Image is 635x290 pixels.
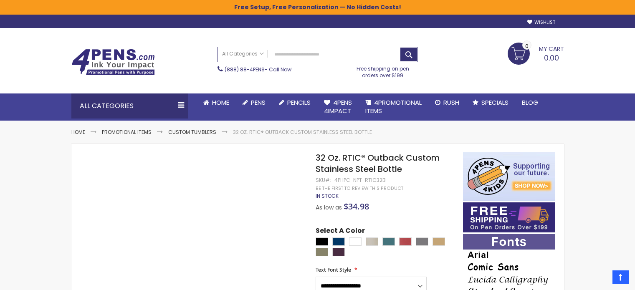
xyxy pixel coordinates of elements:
[334,177,386,184] div: 4PHPC-NPT-RTIC32B
[316,185,403,192] a: Be the first to review this product
[332,248,345,256] div: Plum
[463,202,555,232] img: Free shipping on orders over $199
[382,237,395,246] div: Deep Harbor
[316,248,328,256] div: Olive Green
[316,192,339,199] span: In stock
[359,93,428,121] a: 4PROMOTIONALITEMS
[366,237,378,246] div: Beach
[316,152,440,175] span: 32 Oz. RTIC® Outback Custom Stainless Steel Bottle
[71,93,188,119] div: All Categories
[544,53,559,63] span: 0.00
[515,93,545,112] a: Blog
[225,66,293,73] span: - Call Now!
[317,93,359,121] a: 4Pens4impact
[324,98,352,115] span: 4Pens 4impact
[218,47,268,61] a: All Categories
[433,237,445,246] div: Harvest
[316,266,351,273] span: Text Font Style
[287,98,311,107] span: Pencils
[197,93,236,112] a: Home
[272,93,317,112] a: Pencils
[316,226,365,237] span: Select A Color
[612,270,629,284] a: Top
[225,66,265,73] a: (888) 88-4PENS
[508,43,564,63] a: 0.00 0
[344,201,369,212] span: $34.98
[251,98,266,107] span: Pens
[443,98,459,107] span: Rush
[349,237,362,246] div: White
[212,98,229,107] span: Home
[466,93,515,112] a: Specials
[428,93,466,112] a: Rush
[525,42,529,50] span: 0
[236,93,272,112] a: Pens
[316,203,342,212] span: As low as
[481,98,509,107] span: Specials
[222,50,264,57] span: All Categories
[316,193,339,199] div: Availability
[332,237,345,246] div: Navy Blue
[71,129,85,136] a: Home
[365,98,422,115] span: 4PROMOTIONAL ITEMS
[233,129,372,136] li: 32 Oz. RTIC® Outback Custom Stainless Steel Bottle
[416,237,428,246] div: Graphite
[71,49,155,76] img: 4Pens Custom Pens and Promotional Products
[348,62,418,79] div: Free shipping on pen orders over $199
[168,129,216,136] a: Custom Tumblers
[102,129,152,136] a: Promotional Items
[316,177,331,184] strong: SKU
[316,237,328,246] div: Black
[463,152,555,201] img: 4pens 4 kids
[527,19,555,25] a: Wishlist
[399,237,412,246] div: Flag Red
[522,98,538,107] span: Blog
